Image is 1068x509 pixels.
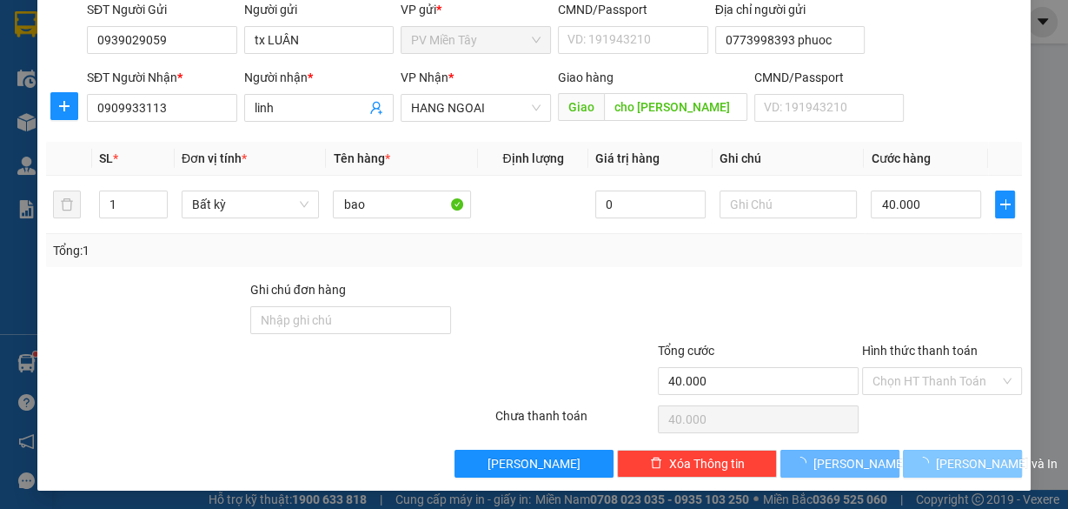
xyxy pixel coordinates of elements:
[488,454,580,473] span: [PERSON_NAME]
[333,191,471,218] input: VD: Bàn, Ghế
[558,93,604,121] span: Giao
[936,454,1058,473] span: [PERSON_NAME] và In
[720,191,858,218] input: Ghi Chú
[871,151,930,165] span: Cước hàng
[165,15,315,57] div: HANG NGOAI
[617,450,777,478] button: deleteXóa Thông tin
[996,198,1014,211] span: plus
[454,450,614,478] button: [PERSON_NAME]
[333,151,389,165] span: Tên hàng
[401,70,448,84] span: VP Nhận
[165,17,206,35] span: Nhận:
[192,191,309,218] span: Bất kỳ
[658,344,714,358] span: Tổng cước
[411,95,541,121] span: HANG NGOAI
[813,454,906,473] span: [PERSON_NAME]
[595,151,660,165] span: Giá trị hàng
[862,344,978,358] label: Hình thức thanh toán
[51,99,77,113] span: plus
[190,102,278,132] span: Phu My
[650,457,662,471] span: delete
[595,191,706,218] input: 0
[794,457,813,469] span: loading
[917,457,936,469] span: loading
[715,26,866,54] input: Địa chỉ của người gửi
[53,241,414,260] div: Tổng: 1
[713,142,865,176] th: Ghi chú
[558,70,614,84] span: Giao hàng
[903,450,1022,478] button: [PERSON_NAME] và In
[754,68,905,87] div: CMND/Passport
[53,191,81,218] button: delete
[15,15,153,36] div: PV Miền Tây
[369,101,383,115] span: user-add
[165,77,315,102] div: 0989529879
[250,283,346,297] label: Ghi chú đơn hàng
[15,57,153,81] div: 0909868345
[50,92,78,120] button: plus
[604,93,747,121] input: Dọc đường
[669,454,745,473] span: Xóa Thông tin
[502,151,563,165] span: Định lượng
[165,111,190,130] span: DĐ:
[250,306,451,334] input: Ghi chú đơn hàng
[780,450,899,478] button: [PERSON_NAME]
[87,68,237,87] div: SĐT Người Nhận
[15,17,42,35] span: Gửi:
[15,81,153,123] div: 0909008068 [PERSON_NAME]
[411,27,541,53] span: PV Miền Tây
[494,406,657,437] div: Chưa thanh toán
[995,191,1015,218] button: plus
[15,36,153,57] div: tx An B
[99,151,113,165] span: SL
[182,151,247,165] span: Đơn vị tính
[165,57,315,77] div: Long
[244,68,395,87] div: Người nhận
